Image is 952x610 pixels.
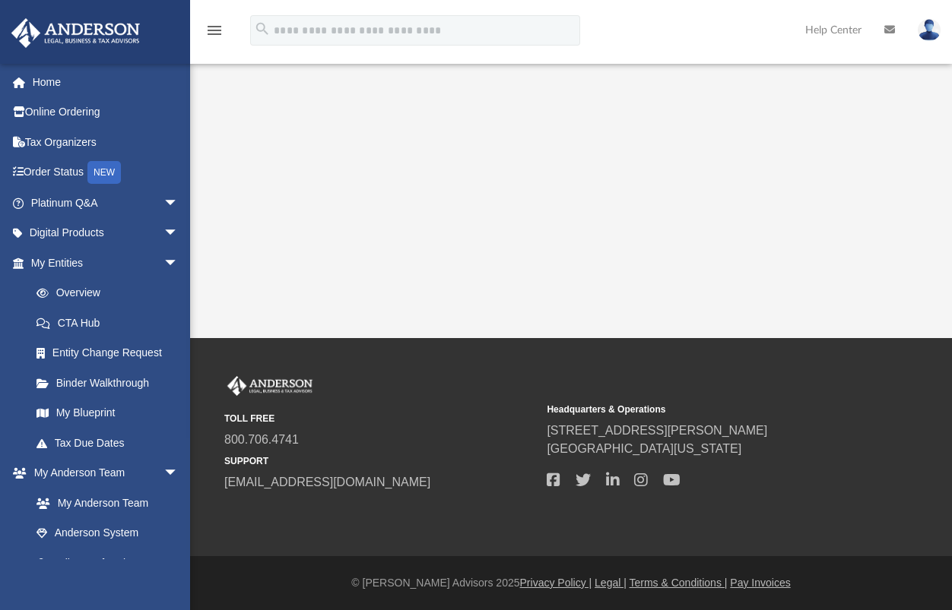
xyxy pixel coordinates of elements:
a: [STREET_ADDRESS][PERSON_NAME] [547,424,767,437]
span: arrow_drop_down [163,458,194,489]
a: Tax Due Dates [21,428,202,458]
a: Digital Productsarrow_drop_down [11,218,202,248]
a: My Blueprint [21,398,194,428]
a: My Anderson Team [21,488,186,518]
i: search [254,21,271,37]
div: NEW [87,161,121,184]
i: menu [205,21,224,40]
a: Legal | [595,577,627,589]
a: Privacy Policy | [520,577,592,589]
a: [GEOGRAPHIC_DATA][US_STATE] [547,442,741,455]
small: Headquarters & Operations [547,403,858,416]
a: CTA Hub [21,308,202,338]
a: Online Ordering [11,97,202,128]
div: © [PERSON_NAME] Advisors 2025 [190,575,952,591]
a: Entity Change Request [21,338,202,368]
span: arrow_drop_down [163,248,194,279]
small: TOLL FREE [224,412,536,425]
a: Anderson System [21,518,194,548]
a: Order StatusNEW [11,157,202,188]
a: Binder Walkthrough [21,368,202,398]
a: Terms & Conditions | [630,577,728,589]
a: 800.706.4741 [224,433,299,446]
a: Home [11,67,202,97]
a: menu [205,29,224,40]
a: My Entitiesarrow_drop_down [11,248,202,278]
a: Tax Organizers [11,127,202,157]
a: My Anderson Teamarrow_drop_down [11,458,194,488]
a: Overview [21,278,202,308]
a: [EMAIL_ADDRESS][DOMAIN_NAME] [224,476,430,488]
span: arrow_drop_down [163,218,194,249]
img: User Pic [918,19,941,41]
img: Anderson Advisors Platinum Portal [224,376,316,396]
a: Platinum Q&Aarrow_drop_down [11,188,202,218]
a: Client Referrals [21,548,194,578]
img: Anderson Advisors Platinum Portal [7,18,144,48]
a: Pay Invoices [730,577,790,589]
small: SUPPORT [224,454,536,468]
span: arrow_drop_down [163,188,194,219]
